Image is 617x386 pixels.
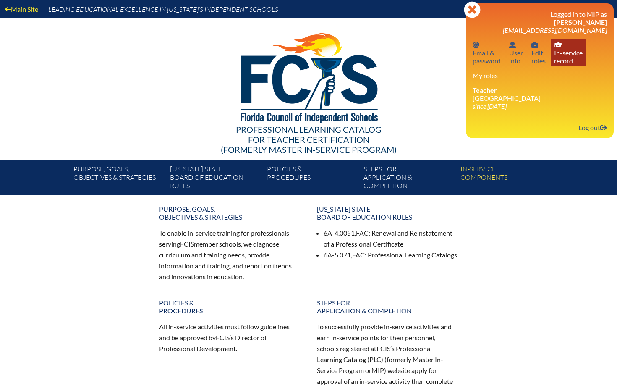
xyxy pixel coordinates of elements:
[159,321,300,354] p: All in-service activities must follow guidelines and be approved by ’s Director of Professional D...
[473,86,497,94] span: Teacher
[356,229,369,237] span: FAC
[248,134,369,144] span: for Teacher Certification
[222,18,395,133] img: FCISlogo221.eps
[159,228,300,282] p: To enable in-service training for professionals serving member schools, we diagnose curriculum an...
[575,122,610,133] a: Log outLog out
[528,39,549,66] a: User infoEditroles
[469,39,504,66] a: Email passwordEmail &password
[324,228,458,249] li: 6A-4.0051, : Renewal and Reinstatement of a Professional Certificate
[154,295,305,318] a: Policies &Procedures
[503,26,607,34] span: [EMAIL_ADDRESS][DOMAIN_NAME]
[600,124,607,131] svg: Log out
[473,10,607,34] h3: Logged in to MIP as
[464,1,481,18] svg: Close
[360,163,457,195] a: Steps forapplication & completion
[473,71,607,79] h3: My roles
[509,42,516,48] svg: User info
[531,42,538,48] svg: User info
[376,344,390,352] span: FCIS
[264,163,360,195] a: Policies &Procedures
[216,333,230,341] span: FCIS
[554,42,562,48] svg: In-service record
[324,249,458,260] li: 6A-5.071, : Professional Learning Catalogs
[473,42,479,48] svg: Email password
[473,86,607,110] li: [GEOGRAPHIC_DATA]
[371,366,384,374] span: MIP
[551,39,586,66] a: In-service recordIn-servicerecord
[352,251,365,259] span: FAC
[369,355,381,363] span: PLC
[70,163,167,195] a: Purpose, goals,objectives & strategies
[154,202,305,224] a: Purpose, goals,objectives & strategies
[180,240,194,248] span: FCIS
[2,3,42,15] a: Main Site
[167,163,263,195] a: [US_STATE] StateBoard of Education rules
[67,124,550,155] div: Professional Learning Catalog (formerly Master In-service Program)
[473,102,507,110] i: since [DATE]
[554,18,607,26] span: [PERSON_NAME]
[506,39,526,66] a: User infoUserinfo
[312,295,463,318] a: Steps forapplication & completion
[457,163,554,195] a: In-servicecomponents
[312,202,463,224] a: [US_STATE] StateBoard of Education rules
